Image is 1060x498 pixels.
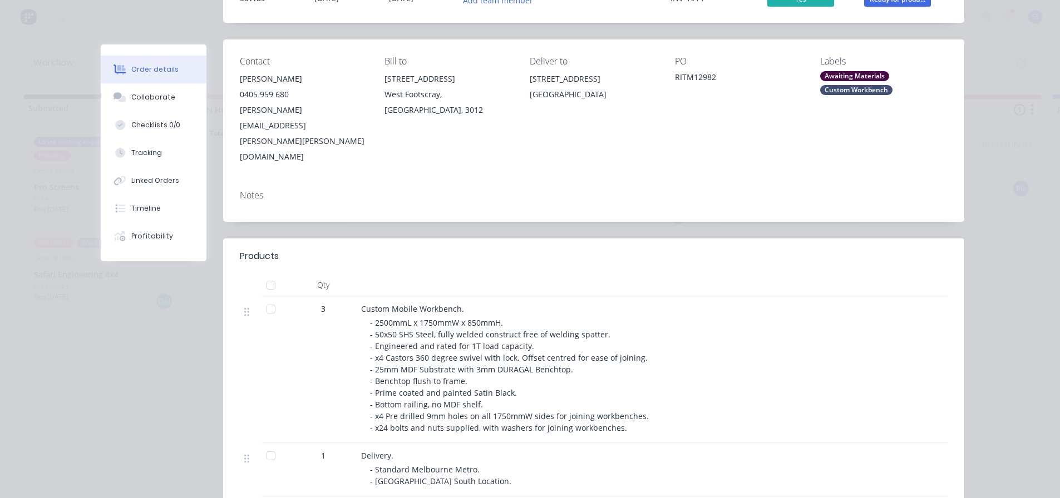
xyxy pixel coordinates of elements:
[101,56,206,83] button: Order details
[131,203,161,213] div: Timeline
[361,303,464,314] span: Custom Mobile Workbench.
[131,176,179,186] div: Linked Orders
[290,274,357,296] div: Qty
[820,85,893,95] div: Custom Workbench
[370,317,651,433] span: - 2500mmL x 1750mmW x 850mmH. - 50x50 SHS Steel, fully welded construct free of welding spatter. ...
[384,56,512,67] div: Bill to
[361,450,393,461] span: Delivery.
[321,450,326,461] span: 1
[370,464,511,486] span: - Standard Melbourne Metro. - [GEOGRAPHIC_DATA] South Location.
[131,148,162,158] div: Tracking
[240,102,367,165] div: [PERSON_NAME][EMAIL_ADDRESS][PERSON_NAME][PERSON_NAME][DOMAIN_NAME]
[101,83,206,111] button: Collaborate
[131,64,179,74] div: Order details
[820,56,948,67] div: Labels
[101,111,206,139] button: Checklists 0/0
[530,71,657,87] div: [STREET_ADDRESS]
[384,71,512,87] div: [STREET_ADDRESS]
[101,222,206,250] button: Profitability
[240,250,279,263] div: Products
[321,303,326,315] span: 3
[240,87,367,102] div: 0405 959 680
[530,71,657,107] div: [STREET_ADDRESS][GEOGRAPHIC_DATA]
[240,190,948,201] div: Notes
[240,71,367,165] div: [PERSON_NAME]0405 959 680[PERSON_NAME][EMAIL_ADDRESS][PERSON_NAME][PERSON_NAME][DOMAIN_NAME]
[384,87,512,118] div: West Footscray, [GEOGRAPHIC_DATA], 3012
[675,71,802,87] div: RITM12982
[101,139,206,167] button: Tracking
[820,71,889,81] div: Awaiting Materials
[240,56,367,67] div: Contact
[131,231,173,241] div: Profitability
[384,71,512,118] div: [STREET_ADDRESS]West Footscray, [GEOGRAPHIC_DATA], 3012
[131,120,180,130] div: Checklists 0/0
[131,92,175,102] div: Collaborate
[101,167,206,195] button: Linked Orders
[530,87,657,102] div: [GEOGRAPHIC_DATA]
[101,195,206,222] button: Timeline
[240,71,367,87] div: [PERSON_NAME]
[675,56,802,67] div: PO
[530,56,657,67] div: Deliver to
